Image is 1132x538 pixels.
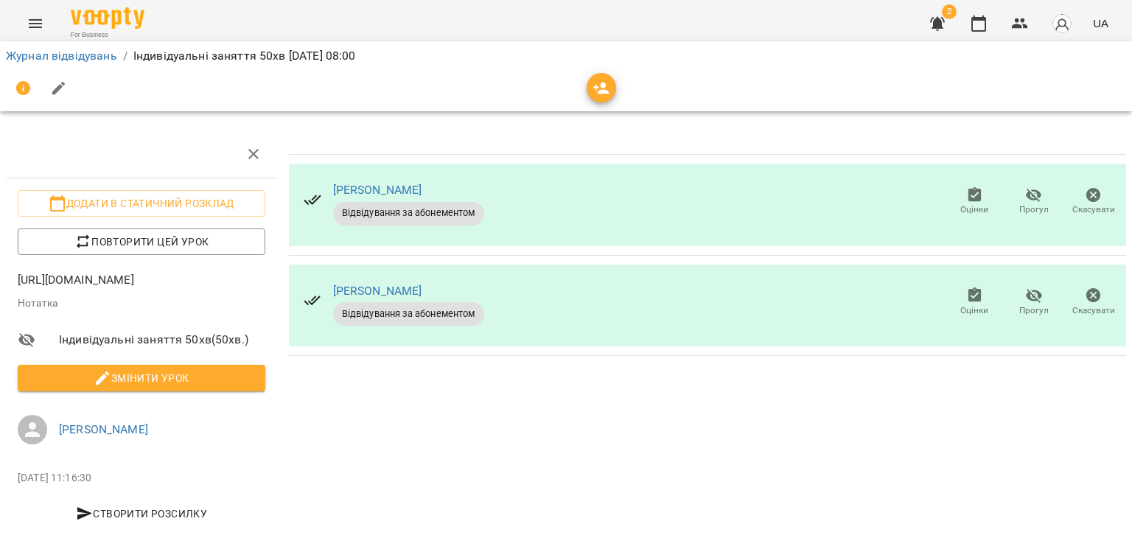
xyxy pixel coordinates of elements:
[1005,181,1064,223] button: Прогул
[18,500,265,527] button: Створити розсилку
[333,284,422,298] a: [PERSON_NAME]
[1052,13,1072,34] img: avatar_s.png
[1072,203,1115,216] span: Скасувати
[18,296,265,311] p: Нотатка
[1087,10,1114,37] button: UA
[18,271,265,289] p: [URL][DOMAIN_NAME]
[1063,181,1123,223] button: Скасувати
[6,47,1126,65] nav: breadcrumb
[942,4,957,19] span: 2
[1019,304,1049,317] span: Прогул
[1005,282,1064,323] button: Прогул
[333,206,484,220] span: Відвідування за абонементом
[1093,15,1108,31] span: UA
[1063,282,1123,323] button: Скасувати
[29,195,254,212] span: Додати в статичний розклад
[71,30,144,40] span: For Business
[24,505,259,523] span: Створити розсилку
[18,6,53,41] button: Menu
[59,422,148,436] a: [PERSON_NAME]
[333,183,422,197] a: [PERSON_NAME]
[960,203,988,216] span: Оцінки
[945,181,1005,223] button: Оцінки
[18,471,265,486] p: [DATE] 11:16:30
[29,233,254,251] span: Повторити цей урок
[18,365,265,391] button: Змінити урок
[1072,304,1115,317] span: Скасувати
[71,7,144,29] img: Voopty Logo
[18,228,265,255] button: Повторити цей урок
[333,307,484,321] span: Відвідування за абонементом
[6,49,117,63] a: Журнал відвідувань
[123,47,127,65] li: /
[960,304,988,317] span: Оцінки
[133,47,356,65] p: Індивідуальні заняття 50хв [DATE] 08:00
[1019,203,1049,216] span: Прогул
[59,331,265,349] span: Індивідуальні заняття 50хв ( 50 хв. )
[18,190,265,217] button: Додати в статичний розклад
[945,282,1005,323] button: Оцінки
[29,369,254,387] span: Змінити урок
